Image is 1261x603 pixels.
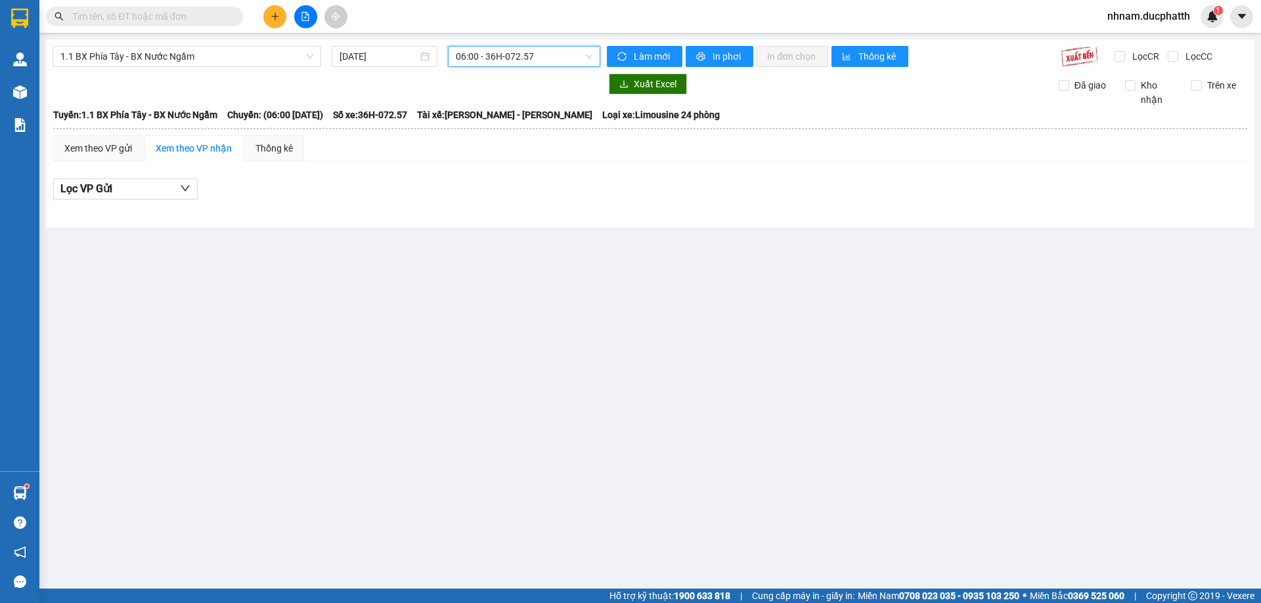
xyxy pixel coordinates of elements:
[1214,6,1223,15] sup: 1
[634,49,672,64] span: Làm mới
[858,589,1019,603] span: Miền Nam
[13,486,27,500] img: warehouse-icon
[180,183,190,194] span: down
[294,5,317,28] button: file-add
[757,46,828,67] button: In đơn chọn
[1202,78,1241,93] span: Trên xe
[263,5,286,28] button: plus
[740,589,742,603] span: |
[1188,591,1197,600] span: copyright
[831,46,908,67] button: bar-chartThống kê
[1023,593,1027,598] span: ⚪️
[417,108,592,122] span: Tài xế: [PERSON_NAME] - [PERSON_NAME]
[11,9,28,28] img: logo-vxr
[1097,8,1201,24] span: nhnam.ducphatth
[1236,10,1248,22] span: caret-down
[1127,49,1161,64] span: Lọc CR
[1136,78,1182,107] span: Kho nhận
[858,49,898,64] span: Thống kê
[842,52,853,62] span: bar-chart
[713,49,743,64] span: In phơi
[1069,78,1111,93] span: Đã giao
[1030,589,1124,603] span: Miền Bắc
[301,12,310,21] span: file-add
[617,52,629,62] span: sync
[674,591,730,601] strong: 1900 633 818
[602,108,720,122] span: Loại xe: Limousine 24 phòng
[1230,5,1253,28] button: caret-down
[72,9,227,24] input: Tìm tên, số ĐT hoặc mã đơn
[13,118,27,132] img: solution-icon
[333,108,407,122] span: Số xe: 36H-072.57
[1068,591,1124,601] strong: 0369 525 060
[53,110,217,120] b: Tuyến: 1.1 BX Phía Tây - BX Nước Ngầm
[752,589,854,603] span: Cung cấp máy in - giấy in:
[1206,10,1218,22] img: icon-new-feature
[255,141,293,156] div: Thống kê
[331,12,340,21] span: aim
[1134,589,1136,603] span: |
[1216,6,1220,15] span: 1
[14,516,26,529] span: question-circle
[13,52,27,66] img: warehouse-icon
[60,47,313,66] span: 1.1 BX Phía Tây - BX Nước Ngầm
[1061,46,1098,67] img: 9k=
[456,47,592,66] span: 06:00 - 36H-072.57
[609,589,730,603] span: Hỗ trợ kỹ thuật:
[607,46,682,67] button: syncLàm mới
[53,178,198,199] button: Lọc VP Gửi
[1180,49,1214,64] span: Lọc CC
[25,484,29,488] sup: 1
[609,73,687,94] button: downloadXuất Excel
[60,180,112,197] span: Lọc VP Gửi
[156,141,232,156] div: Xem theo VP nhận
[271,12,280,21] span: plus
[14,575,26,588] span: message
[64,141,132,156] div: Xem theo VP gửi
[13,85,27,99] img: warehouse-icon
[340,49,418,64] input: 13/10/2025
[686,46,753,67] button: printerIn phơi
[227,108,323,122] span: Chuyến: (06:00 [DATE])
[696,52,707,62] span: printer
[14,546,26,558] span: notification
[55,12,64,21] span: search
[324,5,347,28] button: aim
[899,591,1019,601] strong: 0708 023 035 - 0935 103 250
